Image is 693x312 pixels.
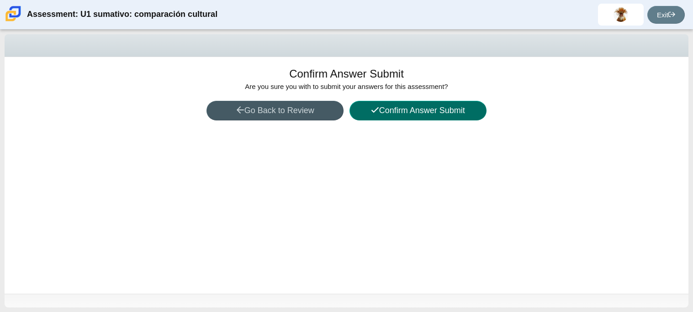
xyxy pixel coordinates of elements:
[647,6,685,24] a: Exit
[4,17,23,25] a: Carmen School of Science & Technology
[27,4,217,26] div: Assessment: U1 sumativo: comparación cultural
[4,4,23,23] img: Carmen School of Science & Technology
[614,7,628,22] img: alanys.lopez.NeUvdc
[349,101,487,120] button: Confirm Answer Submit
[206,101,344,120] button: Go Back to Review
[289,66,404,82] h1: Confirm Answer Submit
[245,83,448,90] span: Are you sure you with to submit your answers for this assessment?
